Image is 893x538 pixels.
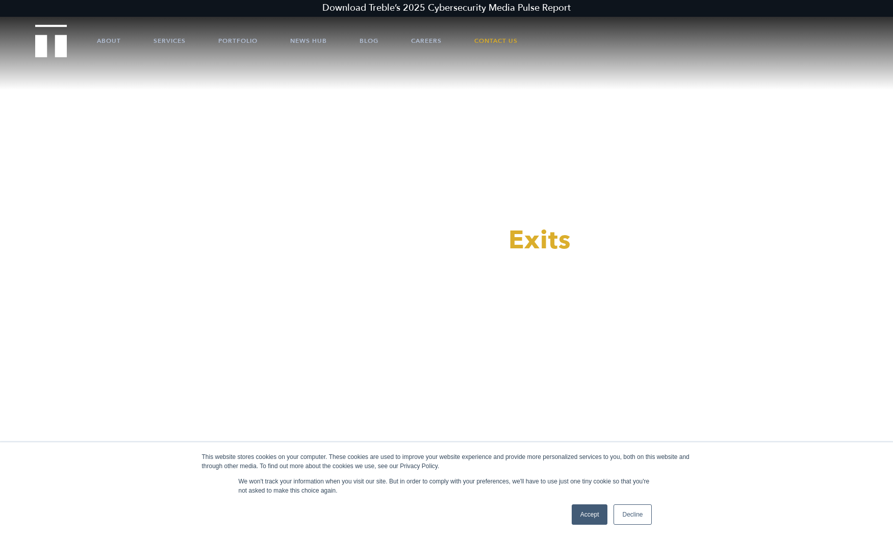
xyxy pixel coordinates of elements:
[239,477,655,495] p: We won't track your information when you visit our site. But in order to comply with your prefere...
[154,25,186,56] a: Services
[614,504,651,525] a: Decline
[474,25,518,56] a: Contact Us
[411,25,442,56] a: Careers
[360,25,378,56] a: Blog
[218,25,258,56] a: Portfolio
[508,223,571,258] span: Exits
[97,25,121,56] a: About
[290,25,327,56] a: News Hub
[35,24,67,57] img: Treble logo
[202,452,692,471] div: This website stores cookies on your computer. These cookies are used to improve your website expe...
[572,504,608,525] a: Accept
